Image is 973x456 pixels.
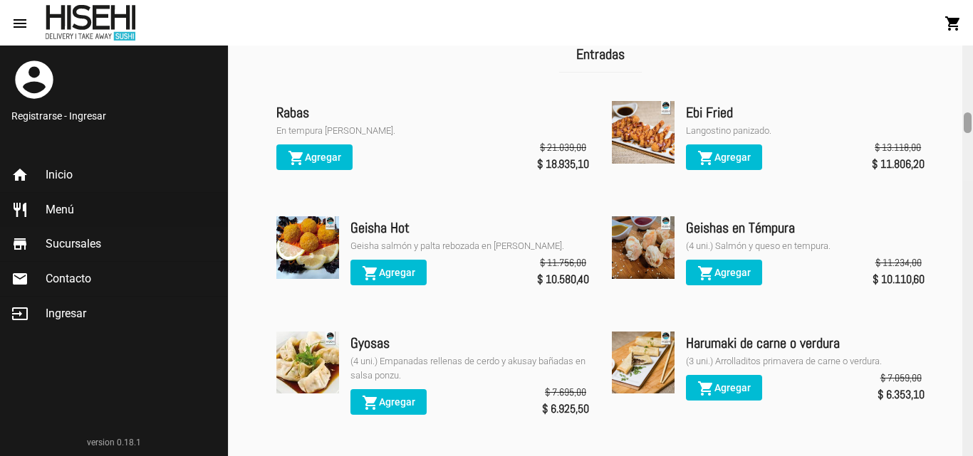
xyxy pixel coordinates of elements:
mat-icon: shopping_cart [362,265,379,282]
mat-icon: input [11,305,28,322]
div: En tempura [PERSON_NAME]. [276,124,589,138]
span: $ 6.925,50 [542,399,589,419]
span: $ 10.110,60 [873,270,925,290]
div: Ebi Fried [686,101,925,124]
img: f4c98318-a568-44ac-8446-1d8f3c4c9956.jpg [276,332,339,394]
mat-icon: restaurant [11,201,28,218]
span: $ 6.353,10 [878,385,925,405]
mat-icon: shopping_cart [697,149,714,166]
span: $ 11.806,20 [872,154,925,174]
mat-icon: email [11,270,28,287]
div: Geishas en Témpura [686,216,925,239]
div: (4 uni.) Salmón y queso en tempura. [686,239,925,253]
div: (3 uni.) Arrolladitos primavera de carne o verdura. [686,354,925,368]
span: Ingresar [46,307,86,321]
h2: Entradas [559,37,642,73]
mat-icon: shopping_cart [362,394,379,411]
mat-icon: shopping_cart [697,380,714,397]
span: Inicio [46,168,73,182]
span: Agregar [697,267,751,278]
div: Langostino panizado. [686,124,925,138]
span: Menú [46,203,74,217]
img: e95693b5-5924-44d9-9691-fcef2112a40a.jpg [276,216,339,279]
img: c7714cbc-9e01-4ac3-9d7b-c083ef2cfd1f.jpg [612,332,675,394]
div: version 0.18.1 [11,435,216,450]
a: Registrarse - Ingresar [11,109,216,123]
mat-icon: menu [11,15,28,32]
span: Agregar [362,396,415,408]
span: Sucursales [46,237,101,251]
span: $ 7.695,00 [545,385,586,399]
mat-icon: shopping_cart [945,15,962,32]
mat-icon: shopping_cart [697,265,714,282]
div: Rabas [276,101,589,124]
button: Agregar [350,260,427,285]
span: $ 11.234,00 [875,255,922,270]
button: Agregar [350,389,427,415]
span: $ 13.118,00 [875,140,921,154]
mat-icon: account_circle [11,57,57,102]
span: Agregar [697,152,751,163]
button: Agregar [686,144,762,170]
span: $ 10.580,40 [537,270,589,290]
span: $ 18.935,10 [537,154,589,174]
mat-icon: home [11,166,28,184]
span: Agregar [697,382,751,393]
img: 51fe1c83-92e2-4e30-89cb-b0abe8304267.jpg [612,101,675,164]
div: Harumaki de carne o verdura [686,332,925,354]
span: $ 7.059,00 [880,371,922,385]
span: $ 11.756,00 [540,255,586,270]
button: Agregar [686,260,762,285]
div: Geisha salmón y palta rebozada en [PERSON_NAME]. [350,239,589,253]
div: Geisha Hot [350,216,589,239]
div: Gyosas [350,332,589,354]
mat-icon: store [11,235,28,253]
button: Agregar [276,144,353,170]
span: Contacto [46,272,91,286]
img: 44ecd3bb-ae64-4113-ab37-ec1ee98a5b37.jpg [612,216,675,279]
mat-icon: shopping_cart [288,149,305,166]
span: Agregar [362,267,415,278]
span: $ 21.039,00 [540,140,586,154]
div: (4 uni.) Empanadas rellenas de cerdo y akusay bañadas en salsa ponzu. [350,354,589,383]
button: Agregar [686,375,762,401]
span: Agregar [288,152,341,163]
